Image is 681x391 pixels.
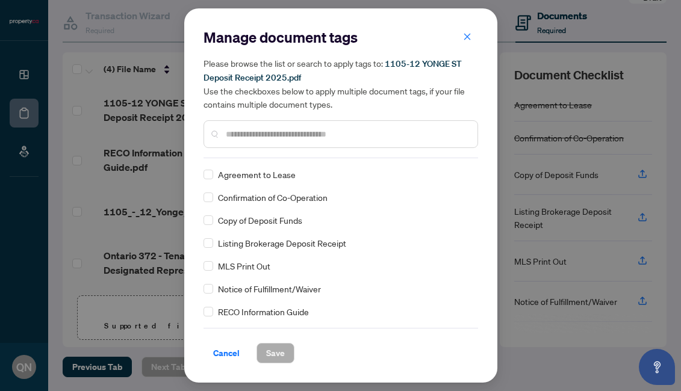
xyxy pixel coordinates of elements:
[218,214,302,227] span: Copy of Deposit Funds
[463,32,471,41] span: close
[218,168,296,181] span: Agreement to Lease
[257,343,294,363] button: Save
[218,236,346,250] span: Listing Brokerage Deposit Receipt
[204,57,478,111] h5: Please browse the list or search to apply tags to: Use the checkboxes below to apply multiple doc...
[204,343,249,363] button: Cancel
[639,349,675,385] button: Open asap
[218,259,270,272] span: MLS Print Out
[213,343,240,363] span: Cancel
[218,191,328,204] span: Confirmation of Co-Operation
[204,28,478,47] h2: Manage document tags
[218,305,309,318] span: RECO Information Guide
[218,282,321,295] span: Notice of Fulfillment/Waiver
